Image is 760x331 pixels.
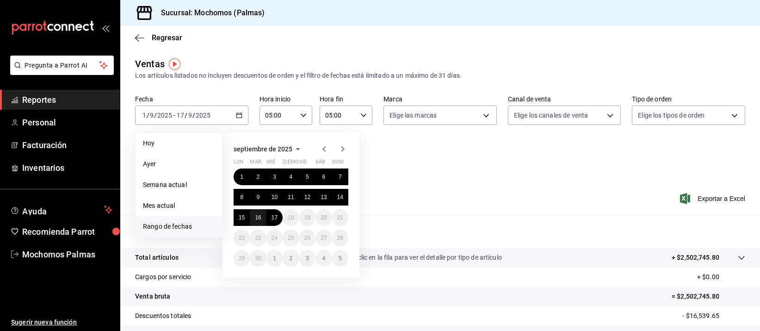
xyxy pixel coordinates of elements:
[514,111,588,120] span: Elige los canales de venta
[266,209,283,226] button: 17 de septiembre de 2025
[135,292,170,301] p: Venta bruta
[22,139,112,151] span: Facturación
[234,159,243,169] abbr: lunes
[250,209,266,226] button: 16 de septiembre de 2025
[304,194,310,200] abbr: 12 de septiembre de 2025
[272,235,278,241] abbr: 24 de septiembre de 2025
[255,214,261,221] abbr: 16 de septiembre de 2025
[337,235,343,241] abbr: 28 de septiembre de 2025
[22,225,112,238] span: Recomienda Parrot
[250,189,266,206] button: 9 de septiembre de 2025
[288,194,294,200] abbr: 11 de septiembre de 2025
[299,169,315,185] button: 5 de septiembre de 2025
[250,250,266,267] button: 30 de septiembre de 2025
[339,255,342,262] abbr: 5 de octubre de 2025
[135,311,191,321] p: Descuentos totales
[682,311,745,321] p: - $16,539.65
[257,174,260,180] abbr: 2 de septiembre de 2025
[176,112,185,119] input: --
[169,58,180,70] img: Tooltip marker
[135,96,248,103] label: Fecha
[332,209,348,226] button: 21 de septiembre de 2025
[255,235,261,241] abbr: 23 de septiembre de 2025
[332,250,348,267] button: 5 de octubre de 2025
[632,96,745,103] label: Tipo de orden
[11,318,112,327] span: Sugerir nueva función
[337,214,343,221] abbr: 21 de septiembre de 2025
[135,33,182,42] button: Regresar
[273,255,276,262] abbr: 1 de octubre de 2025
[332,230,348,246] button: 28 de septiembre de 2025
[299,159,307,169] abbr: viernes
[332,189,348,206] button: 14 de septiembre de 2025
[239,255,245,262] abbr: 29 de septiembre de 2025
[257,194,260,200] abbr: 9 de septiembre de 2025
[348,253,502,262] p: Da clic en la fila para ver el detalle por tipo de artículo
[195,112,211,119] input: ----
[322,174,325,180] abbr: 6 de septiembre de 2025
[22,248,112,261] span: Mochomos Palmas
[260,96,312,103] label: Hora inicio
[266,230,283,246] button: 24 de septiembre de 2025
[322,255,325,262] abbr: 4 de octubre de 2025
[315,189,332,206] button: 13 de septiembre de 2025
[188,112,192,119] input: --
[272,194,278,200] abbr: 10 de septiembre de 2025
[320,96,372,103] label: Hora fin
[283,169,299,185] button: 4 de septiembre de 2025
[508,96,621,103] label: Canal de venta
[173,112,175,119] span: -
[288,214,294,221] abbr: 18 de septiembre de 2025
[6,67,114,77] a: Pregunta a Parrot AI
[306,255,309,262] abbr: 3 de octubre de 2025
[315,250,332,267] button: 4 de octubre de 2025
[143,222,215,231] span: Rango de fechas
[290,255,293,262] abbr: 2 de octubre de 2025
[306,174,309,180] abbr: 5 de septiembre de 2025
[672,292,745,301] p: = $2,502,745.80
[22,116,112,129] span: Personal
[672,253,719,262] p: + $2,502,745.80
[25,61,99,70] span: Pregunta a Parrot AI
[143,138,215,148] span: Hoy
[234,169,250,185] button: 1 de septiembre de 2025
[383,96,497,103] label: Marca
[152,33,182,42] span: Regresar
[143,159,215,169] span: Ayer
[234,230,250,246] button: 22 de septiembre de 2025
[337,194,343,200] abbr: 14 de septiembre de 2025
[283,189,299,206] button: 11 de septiembre de 2025
[304,214,310,221] abbr: 19 de septiembre de 2025
[250,159,261,169] abbr: martes
[143,180,215,190] span: Semana actual
[299,250,315,267] button: 3 de octubre de 2025
[321,214,327,221] abbr: 20 de septiembre de 2025
[154,112,157,119] span: /
[283,230,299,246] button: 25 de septiembre de 2025
[234,209,250,226] button: 15 de septiembre de 2025
[283,159,337,169] abbr: jueves
[143,201,215,211] span: Mes actual
[339,174,342,180] abbr: 7 de septiembre de 2025
[315,169,332,185] button: 6 de septiembre de 2025
[315,159,325,169] abbr: sábado
[697,272,745,282] p: + $0.00
[304,235,310,241] abbr: 26 de septiembre de 2025
[255,255,261,262] abbr: 30 de septiembre de 2025
[288,235,294,241] abbr: 25 de septiembre de 2025
[135,57,165,71] div: Ventas
[234,250,250,267] button: 29 de septiembre de 2025
[22,204,100,215] span: Ayuda
[240,194,243,200] abbr: 8 de septiembre de 2025
[135,253,179,262] p: Total artículos
[234,145,292,153] span: septiembre de 2025
[266,189,283,206] button: 10 de septiembre de 2025
[10,56,114,75] button: Pregunta a Parrot AI
[273,174,276,180] abbr: 3 de septiembre de 2025
[321,194,327,200] abbr: 13 de septiembre de 2025
[682,193,745,204] button: Exportar a Excel
[157,112,173,119] input: ----
[22,94,112,106] span: Reportes
[299,189,315,206] button: 12 de septiembre de 2025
